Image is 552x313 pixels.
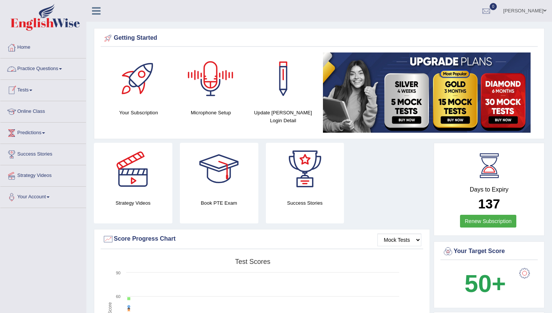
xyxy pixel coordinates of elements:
[442,186,536,193] h4: Days to Expiry
[116,271,121,275] text: 90
[0,165,86,184] a: Strategy Videos
[180,199,258,207] h4: Book PTE Exam
[178,109,243,117] h4: Microphone Setup
[490,3,497,10] span: 0
[0,123,86,141] a: Predictions
[103,234,421,245] div: Score Progress Chart
[0,37,86,56] a: Home
[0,80,86,99] a: Tests
[0,187,86,205] a: Your Account
[106,109,171,117] h4: Your Subscription
[442,246,536,257] div: Your Target Score
[251,109,315,124] h4: Update [PERSON_NAME] Login Detail
[460,215,517,228] a: Renew Subscription
[478,196,500,211] b: 137
[103,33,536,44] div: Getting Started
[266,199,344,207] h4: Success Stories
[94,199,172,207] h4: Strategy Videos
[235,258,270,265] tspan: Test scores
[0,101,86,120] a: Online Class
[0,144,86,163] a: Success Stories
[323,52,531,133] img: small5.jpg
[116,294,121,299] text: 60
[465,270,506,297] b: 50+
[0,58,86,77] a: Practice Questions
